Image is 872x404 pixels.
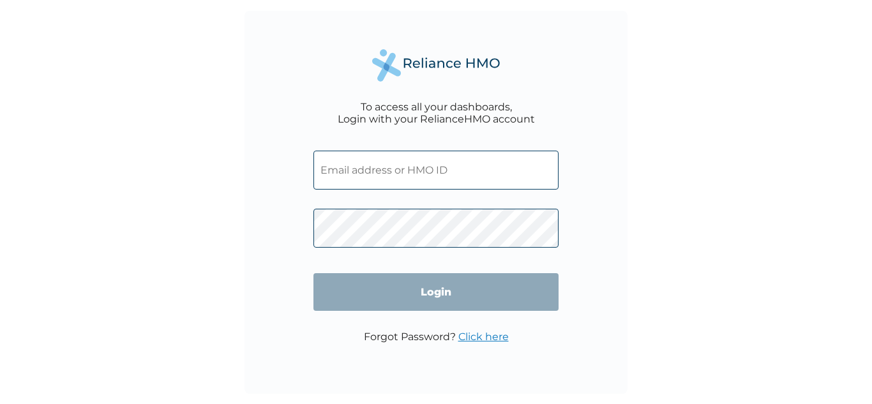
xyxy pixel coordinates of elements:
[372,49,500,82] img: Reliance Health's Logo
[313,273,559,311] input: Login
[364,331,509,343] p: Forgot Password?
[458,331,509,343] a: Click here
[313,151,559,190] input: Email address or HMO ID
[338,101,535,125] div: To access all your dashboards, Login with your RelianceHMO account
